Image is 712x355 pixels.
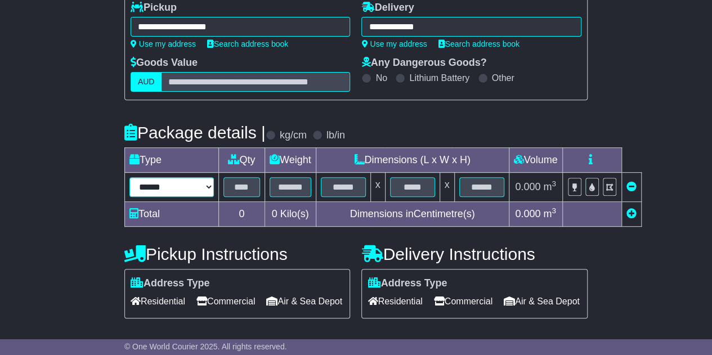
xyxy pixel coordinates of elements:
[375,73,387,83] label: No
[131,293,185,310] span: Residential
[207,39,288,48] a: Search address book
[509,148,562,173] td: Volume
[543,208,556,219] span: m
[515,181,540,192] span: 0.000
[361,2,414,14] label: Delivery
[265,148,316,173] td: Weight
[626,181,637,192] a: Remove this item
[326,129,345,142] label: lb/in
[552,206,556,215] sup: 3
[124,342,287,351] span: © One World Courier 2025. All rights reserved.
[218,202,265,227] td: 0
[124,202,218,227] td: Total
[316,148,509,173] td: Dimensions (L x W x H)
[124,123,266,142] h4: Package details |
[438,39,520,48] a: Search address book
[131,277,210,290] label: Address Type
[515,208,540,219] span: 0.000
[552,179,556,188] sup: 3
[131,57,198,69] label: Goods Value
[124,148,218,173] td: Type
[368,293,422,310] span: Residential
[361,245,588,263] h4: Delivery Instructions
[440,173,454,202] td: x
[370,173,385,202] td: x
[543,181,556,192] span: m
[124,245,351,263] h4: Pickup Instructions
[504,293,580,310] span: Air & Sea Depot
[434,293,492,310] span: Commercial
[492,73,514,83] label: Other
[131,72,162,92] label: AUD
[265,202,316,227] td: Kilo(s)
[272,208,277,219] span: 0
[266,293,342,310] span: Air & Sea Depot
[131,2,177,14] label: Pickup
[409,73,469,83] label: Lithium Battery
[218,148,265,173] td: Qty
[131,39,196,48] a: Use my address
[361,39,427,48] a: Use my address
[368,277,447,290] label: Address Type
[196,293,255,310] span: Commercial
[280,129,307,142] label: kg/cm
[361,57,486,69] label: Any Dangerous Goods?
[316,202,509,227] td: Dimensions in Centimetre(s)
[626,208,637,219] a: Add new item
